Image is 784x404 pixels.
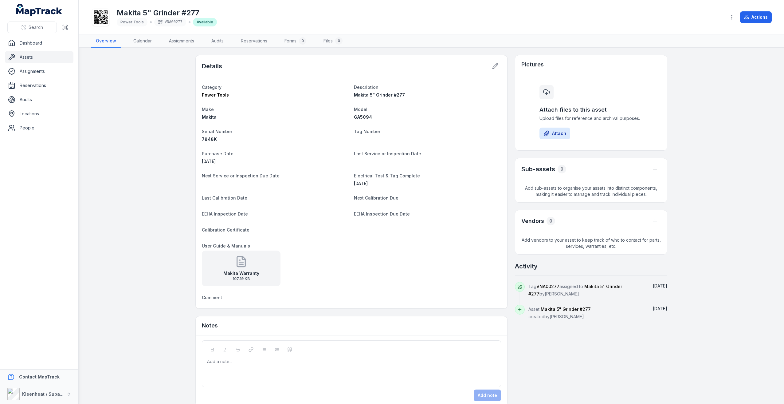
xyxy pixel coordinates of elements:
span: Electrical Test & Tag Complete [354,173,420,178]
a: MapTrack [16,4,62,16]
span: Add vendors to your asset to keep track of who to contact for parts, services, warranties, etc. [515,232,667,254]
span: Description [354,85,378,90]
span: 7848K [202,137,217,142]
span: [DATE] [202,159,216,164]
time: 10/09/2025, 12:00:00 am [202,159,216,164]
a: Files0 [319,35,347,48]
span: VNA00277 [536,284,559,289]
h3: Notes [202,321,218,330]
span: Make [202,107,214,112]
span: [DATE] [354,181,368,186]
a: Audits [206,35,229,48]
div: Available [193,18,217,26]
span: Next Calibration Due [354,195,398,200]
button: Attach [539,128,570,139]
h1: Makita 5" Grinder #277 [117,8,217,18]
span: Comment [202,295,222,300]
span: Tag Number [354,129,380,134]
span: User Guide & Manuals [202,243,250,248]
span: GA5094 [354,114,372,120]
h3: Attach files to this asset [539,105,643,114]
strong: Contact MapTrack [19,374,60,379]
span: [DATE] [653,306,667,311]
span: Serial Number [202,129,232,134]
time: 10/09/2025, 12:00:00 am [354,181,368,186]
span: Last Service or Inspection Date [354,151,421,156]
div: VNA00277 [154,18,186,26]
h3: Vendors [521,217,544,225]
div: 0 [335,37,343,45]
span: Power Tools [120,20,144,24]
span: Calibration Certificate [202,227,249,232]
h2: Sub-assets [521,165,555,173]
span: Purchase Date [202,151,233,156]
div: 0 [558,165,566,173]
span: Asset created by [PERSON_NAME] [528,307,591,319]
span: Makita 5" Grinder #277 [541,307,591,312]
h2: Activity [515,262,538,271]
span: Last Calibration Date [202,195,247,200]
div: 0 [547,217,555,225]
a: Reservations [236,35,272,48]
a: Locations [5,108,73,120]
span: Add sub-assets to organise your assets into distinct components, making it easier to manage and t... [515,180,667,202]
span: [DATE] [653,283,667,288]
span: Makita 5" Grinder #277 [354,92,405,97]
a: Assignments [5,65,73,77]
a: People [5,122,73,134]
span: Tag assigned to by [PERSON_NAME] [528,284,622,296]
a: Audits [5,93,73,106]
span: Search [29,24,43,30]
a: Assets [5,51,73,63]
button: Actions [740,11,772,23]
span: 107.19 KB [223,276,259,281]
a: Overview [91,35,121,48]
span: Category [202,85,221,90]
span: Power Tools [202,92,229,97]
h2: Details [202,62,222,70]
a: Assignments [164,35,199,48]
span: Upload files for reference and archival purposes. [539,115,643,121]
span: Makita [202,114,217,120]
a: Reservations [5,79,73,92]
strong: Makita Warranty [223,270,259,276]
a: Forms0 [280,35,311,48]
span: Model [354,107,367,112]
h3: Pictures [521,60,544,69]
span: Next Service or Inspection Due Date [202,173,280,178]
a: Dashboard [5,37,73,49]
span: EEHA Inspection Date [202,211,248,216]
time: 10/09/2025, 10:16:47 am [653,306,667,311]
time: 10/09/2025, 10:44:29 am [653,283,667,288]
a: Calendar [128,35,157,48]
div: 0 [299,37,306,45]
span: EEHA Inspection Due Date [354,211,410,216]
strong: Kleenheat / Supagas [22,391,68,397]
button: Search [7,22,57,33]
